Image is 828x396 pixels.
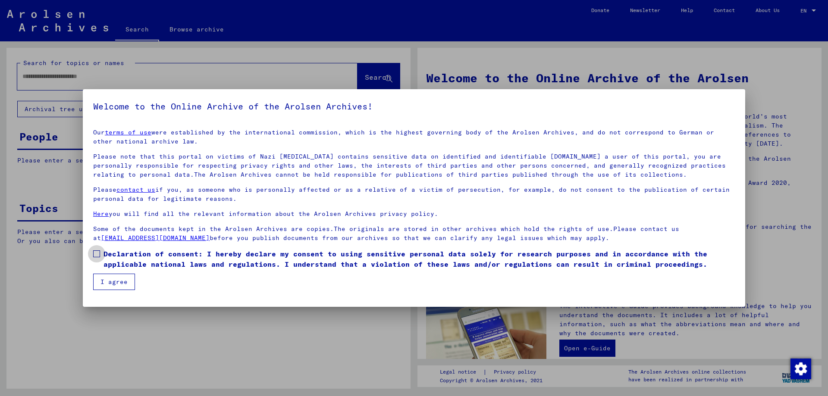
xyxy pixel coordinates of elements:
p: you will find all the relevant information about the Arolsen Archives privacy policy. [93,209,735,218]
h5: Welcome to the Online Archive of the Arolsen Archives! [93,100,735,113]
p: Please note that this portal on victims of Nazi [MEDICAL_DATA] contains sensitive data on identif... [93,152,735,179]
a: [EMAIL_ADDRESS][DOMAIN_NAME] [101,234,210,242]
a: contact us [116,186,155,193]
img: Change consent [790,359,811,379]
a: terms of use [105,128,151,136]
button: I agree [93,274,135,290]
p: Please if you, as someone who is personally affected or as a relative of a victim of persecution,... [93,185,735,203]
a: Here [93,210,109,218]
p: Our were established by the international commission, which is the highest governing body of the ... [93,128,735,146]
p: Some of the documents kept in the Arolsen Archives are copies.The originals are stored in other a... [93,225,735,243]
span: Declaration of consent: I hereby declare my consent to using sensitive personal data solely for r... [103,249,735,269]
